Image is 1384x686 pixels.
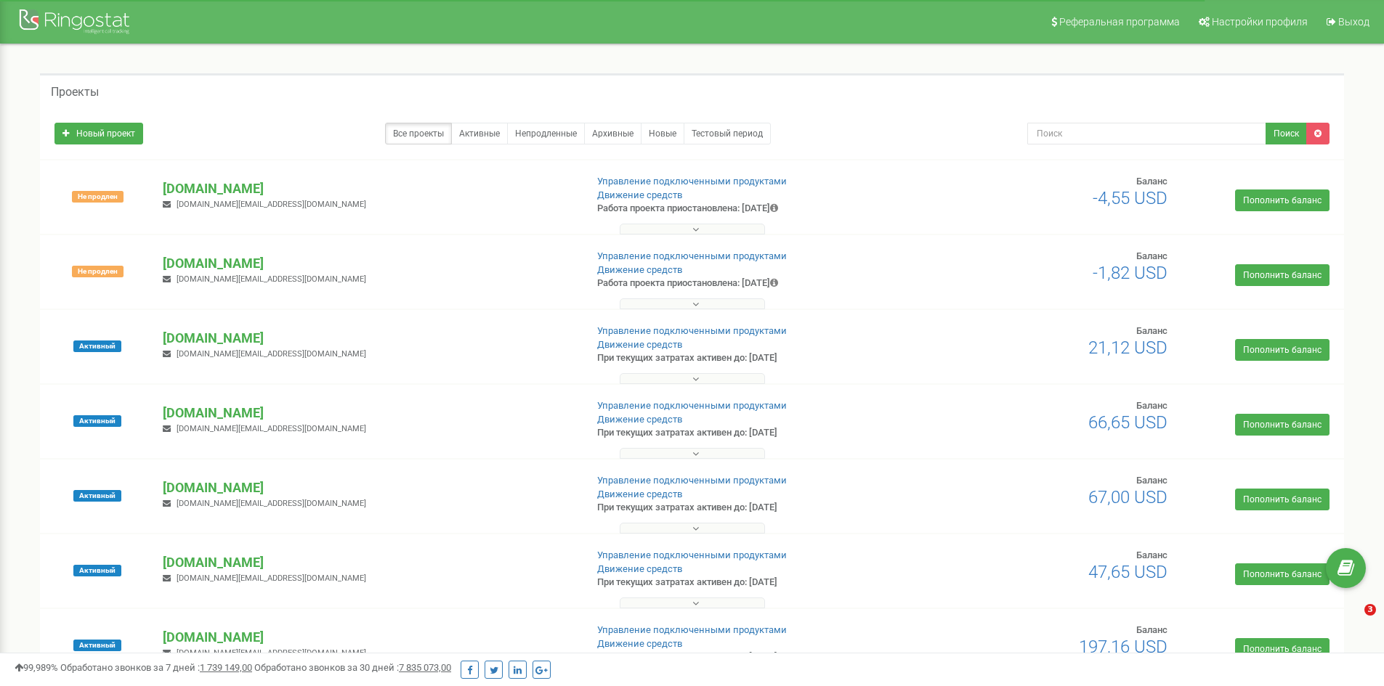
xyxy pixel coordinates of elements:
span: Обработано звонков за 30 дней : [254,662,451,673]
p: [DOMAIN_NAME] [163,254,573,273]
a: Тестовый период [684,123,771,144]
p: [DOMAIN_NAME] [163,179,573,198]
a: Управление подключенными продуктами [597,250,787,261]
span: 3 [1364,604,1376,616]
a: Управление подключенными продуктами [597,176,787,187]
span: [DOMAIN_NAME][EMAIL_ADDRESS][DOMAIN_NAME] [177,200,366,209]
span: [DOMAIN_NAME][EMAIL_ADDRESS][DOMAIN_NAME] [177,424,366,433]
p: [DOMAIN_NAME] [163,404,573,422]
u: 1 739 149,00 [200,662,252,673]
span: Баланс [1136,176,1168,187]
a: Пополнить баланс [1235,264,1330,286]
a: Пополнить баланс [1235,414,1330,436]
a: Движение средств [597,489,682,499]
span: 67,00 USD [1088,487,1168,507]
span: Активный [73,340,121,352]
a: Управление подключенными продуктами [597,624,787,635]
span: Активный [73,415,121,427]
a: Новые [641,123,684,144]
span: Активный [73,490,121,502]
p: [DOMAIN_NAME] [163,329,573,348]
p: [DOMAIN_NAME] [163,553,573,572]
span: 21,12 USD [1088,338,1168,358]
span: Баланс [1136,475,1168,486]
a: Активные [451,123,508,144]
span: Активный [73,565,121,576]
u: 7 835 073,00 [399,662,451,673]
a: Движение средств [597,563,682,574]
span: [DOMAIN_NAME][EMAIL_ADDRESS][DOMAIN_NAME] [177,349,366,359]
a: Движение средств [597,638,682,649]
span: -4,55 USD [1093,188,1168,208]
a: Управление подключенными продуктами [597,475,787,486]
span: Баланс [1136,250,1168,261]
a: Управление подключенными продуктами [597,550,787,560]
span: Настройки профиля [1212,16,1308,28]
button: Поиск [1266,123,1307,144]
p: При текущих затратах активен до: [DATE] [597,650,899,664]
span: [DOMAIN_NAME][EMAIL_ADDRESS][DOMAIN_NAME] [177,648,366,658]
a: Движение средств [597,264,682,275]
a: Все проекты [385,123,452,144]
a: Пополнить баланс [1235,638,1330,660]
span: Не продлен [72,266,124,277]
p: При текущих затратах активен до: [DATE] [597,426,899,440]
p: При текущих затратах активен до: [DATE] [597,351,899,365]
a: Непродленные [507,123,585,144]
p: [DOMAIN_NAME] [163,478,573,497]
span: Баланс [1136,624,1168,635]
span: 66,65 USD [1088,412,1168,433]
a: Пополнить баланс [1235,189,1330,211]
span: 99,989% [15,662,58,673]
p: [DOMAIN_NAME] [163,628,573,647]
a: Пополнить баланс [1235,563,1330,585]
a: Архивные [584,123,642,144]
a: Движение средств [597,189,682,200]
span: Баланс [1136,400,1168,411]
p: При текущих затратах активен до: [DATE] [597,576,899,589]
span: Активный [73,640,121,651]
a: Движение средств [597,339,682,350]
span: [DOMAIN_NAME][EMAIL_ADDRESS][DOMAIN_NAME] [177,274,366,284]
p: Работа проекта приостановлена: [DATE] [597,202,899,216]
iframe: Intercom live chat [1335,604,1369,639]
span: Обработано звонков за 7 дней : [60,662,252,673]
span: [DOMAIN_NAME][EMAIL_ADDRESS][DOMAIN_NAME] [177,573,366,583]
span: -1,82 USD [1093,263,1168,283]
a: Управление подключенными продуктами [597,400,787,411]
span: 47,65 USD [1088,562,1168,582]
input: Поиск [1027,123,1266,144]
span: Не продлен [72,191,124,203]
h5: Проекты [51,86,99,99]
p: Работа проекта приостановлена: [DATE] [597,277,899,290]
span: Баланс [1136,550,1168,560]
a: Управление подключенными продуктами [597,325,787,336]
span: Выход [1338,16,1369,28]
a: Пополнить баланс [1235,489,1330,510]
a: Новый проект [54,123,143,144]
a: Пополнить баланс [1235,339,1330,361]
span: Баланс [1136,325,1168,336]
a: Движение средств [597,414,682,425]
span: 197,16 USD [1079,637,1168,657]
p: При текущих затратах активен до: [DATE] [597,501,899,515]
span: [DOMAIN_NAME][EMAIL_ADDRESS][DOMAIN_NAME] [177,499,366,508]
span: Реферальная программа [1059,16,1180,28]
